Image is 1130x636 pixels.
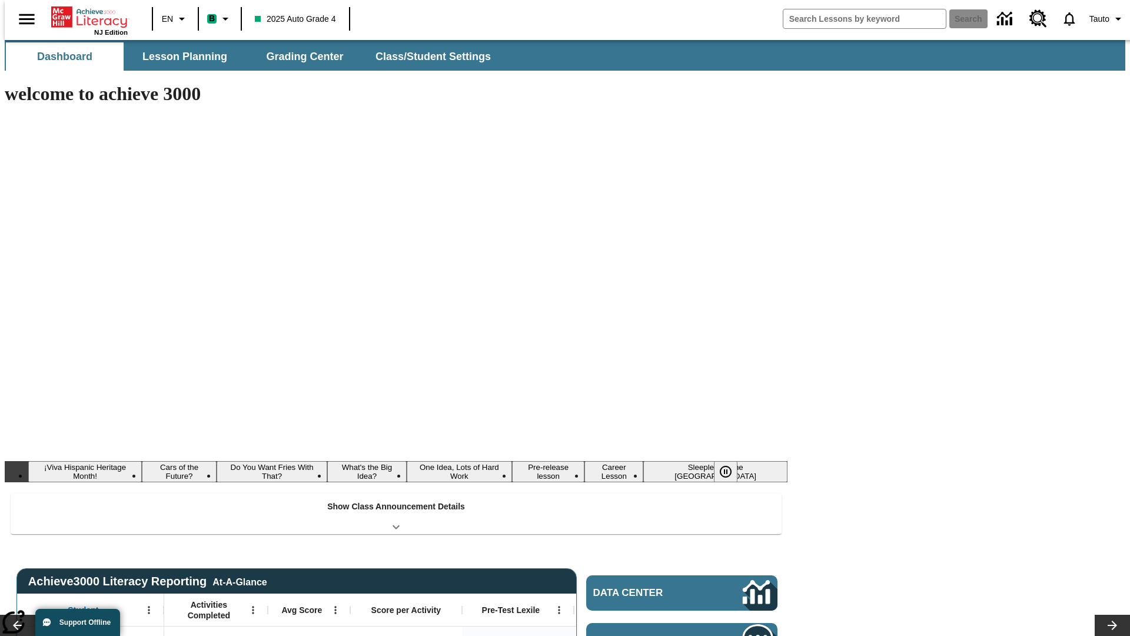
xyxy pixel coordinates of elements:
[550,601,568,619] button: Open Menu
[35,609,120,636] button: Support Offline
[246,42,364,71] button: Grading Center
[281,605,322,615] span: Avg Score
[1054,4,1085,34] a: Notifications
[217,461,327,482] button: Slide 3 Do You Want Fries With That?
[126,42,244,71] button: Lesson Planning
[327,601,344,619] button: Open Menu
[482,605,540,615] span: Pre-Test Lexile
[990,3,1022,35] a: Data Center
[255,13,336,25] span: 2025 Auto Grade 4
[9,2,44,37] button: Open side menu
[212,575,267,588] div: At-A-Glance
[28,461,142,482] button: Slide 1 ¡Viva Hispanic Heritage Month!
[593,587,703,599] span: Data Center
[68,605,98,615] span: Student
[5,42,501,71] div: SubNavbar
[202,8,237,29] button: Boost Class color is mint green. Change class color
[1089,13,1109,25] span: Tauto
[586,575,777,611] a: Data Center
[327,461,406,482] button: Slide 4 What's the Big Idea?
[783,9,946,28] input: search field
[157,8,194,29] button: Language: EN, Select a language
[94,29,128,36] span: NJ Edition
[366,42,500,71] button: Class/Student Settings
[584,461,643,482] button: Slide 7 Career Lesson
[28,575,267,588] span: Achieve3000 Literacy Reporting
[5,40,1125,71] div: SubNavbar
[714,461,737,482] button: Pause
[512,461,584,482] button: Slide 6 Pre-release lesson
[1022,3,1054,35] a: Resource Center, Will open in new tab
[643,461,787,482] button: Slide 8 Sleepless in the Animal Kingdom
[59,618,111,627] span: Support Offline
[371,605,441,615] span: Score per Activity
[327,501,465,513] p: Show Class Announcement Details
[244,601,262,619] button: Open Menu
[140,601,158,619] button: Open Menu
[5,83,787,105] h1: welcome to achieve 3000
[51,4,128,36] div: Home
[1095,615,1130,636] button: Lesson carousel, Next
[1085,8,1130,29] button: Profile/Settings
[11,493,782,534] div: Show Class Announcement Details
[162,13,173,25] span: EN
[51,5,128,29] a: Home
[142,461,217,482] button: Slide 2 Cars of the Future?
[407,461,513,482] button: Slide 5 One Idea, Lots of Hard Work
[714,461,749,482] div: Pause
[170,599,248,621] span: Activities Completed
[6,42,124,71] button: Dashboard
[209,11,215,26] span: B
